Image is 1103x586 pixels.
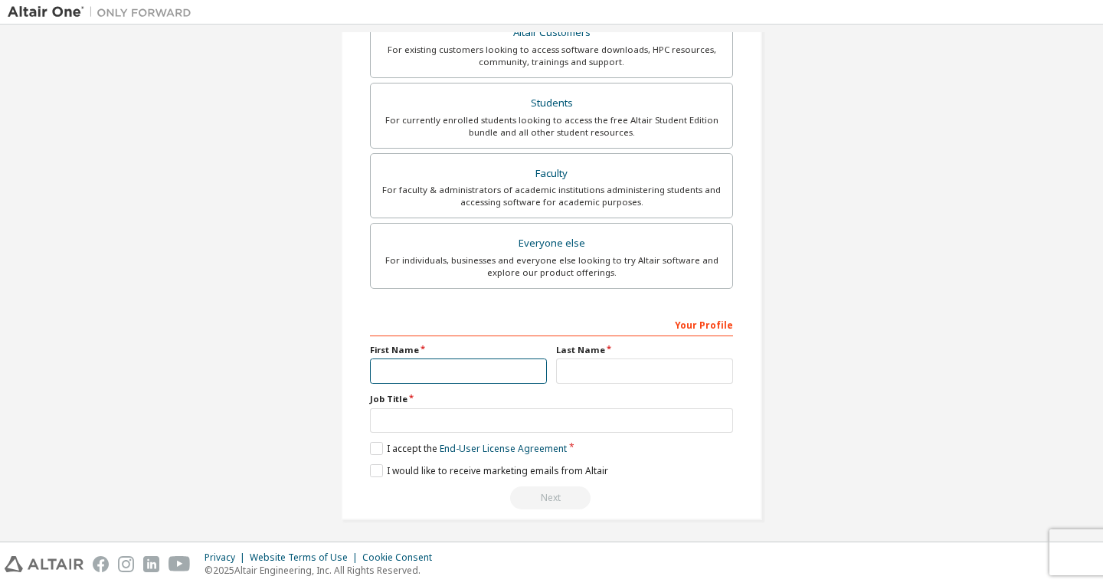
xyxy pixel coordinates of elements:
[370,312,733,336] div: Your Profile
[370,486,733,509] div: Read and acccept EULA to continue
[380,163,723,185] div: Faculty
[370,442,567,455] label: I accept the
[205,564,441,577] p: © 2025 Altair Engineering, Inc. All Rights Reserved.
[380,22,723,44] div: Altair Customers
[362,552,441,564] div: Cookie Consent
[205,552,250,564] div: Privacy
[380,44,723,68] div: For existing customers looking to access software downloads, HPC resources, community, trainings ...
[370,464,608,477] label: I would like to receive marketing emails from Altair
[143,556,159,572] img: linkedin.svg
[118,556,134,572] img: instagram.svg
[250,552,362,564] div: Website Terms of Use
[370,344,547,356] label: First Name
[380,254,723,279] div: For individuals, businesses and everyone else looking to try Altair software and explore our prod...
[380,93,723,114] div: Students
[8,5,199,20] img: Altair One
[380,114,723,139] div: For currently enrolled students looking to access the free Altair Student Edition bundle and all ...
[93,556,109,572] img: facebook.svg
[5,556,83,572] img: altair_logo.svg
[380,233,723,254] div: Everyone else
[380,184,723,208] div: For faculty & administrators of academic institutions administering students and accessing softwa...
[370,393,733,405] label: Job Title
[440,442,567,455] a: End-User License Agreement
[169,556,191,572] img: youtube.svg
[556,344,733,356] label: Last Name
